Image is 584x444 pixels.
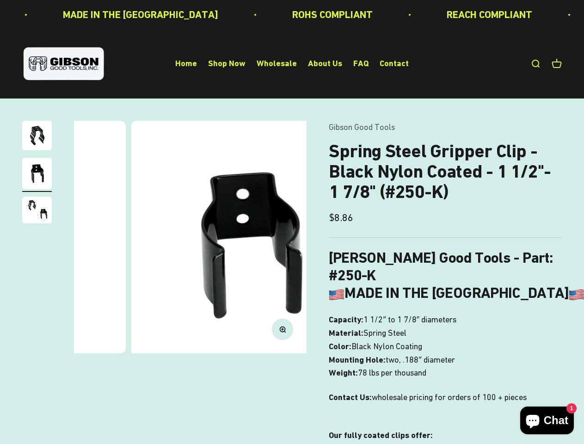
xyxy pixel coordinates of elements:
[329,122,395,132] a: Gibson Good Tools
[329,284,584,302] b: MADE IN THE [GEOGRAPHIC_DATA]
[329,341,351,351] b: Color:
[22,158,52,192] button: Go to item 2
[353,59,369,68] a: FAQ
[329,141,562,202] h1: Spring Steel Gripper Clip - Black Nylon Coated - 1 1/2"- 1 7/8" (#250-K)
[447,6,532,23] p: REACH COMPLIANT
[22,197,52,226] button: Go to item 3
[63,6,218,23] p: MADE IN THE [GEOGRAPHIC_DATA]
[363,327,406,340] span: Spring Steel
[380,59,409,68] a: Contact
[22,158,52,189] img: close up of a spring steel gripper clip, tool clip, durable, secure holding, Excellent corrosion ...
[329,430,433,440] strong: Our fully coated clips offer:
[386,353,455,367] span: two, .188″ diameter
[22,197,52,223] img: close up of a spring steel gripper clip, tool clip, durable, secure holding, Excellent corrosion ...
[22,121,52,150] img: Gripper clip, made & shipped from the USA!
[329,368,358,377] b: Weight:
[208,59,246,68] a: Shop Now
[308,59,342,68] a: About Us
[517,407,577,437] inbox-online-store-chat: Shopify online store chat
[329,328,363,338] b: Material:
[22,121,52,153] button: Go to item 1
[329,210,353,226] sale-price: $8.86
[329,392,372,402] strong: Contact Us:
[292,6,373,23] p: ROHS COMPLIANT
[131,121,364,368] img: close up of a spring steel gripper clip, tool clip, durable, secure holding, Excellent corrosion ...
[329,314,363,324] b: Capacity:
[329,249,553,284] b: [PERSON_NAME] Good Tools - Part: #250-K
[358,366,426,380] span: 78 lbs per thousand
[351,340,422,353] span: Black Nylon Coating
[329,391,562,418] p: wholesale pricing for orders of 100 + pieces
[329,355,386,364] b: Mounting Hole:
[363,313,456,327] span: 1 1/2″ to 1 7/8″ diameters
[175,59,197,68] a: Home
[257,59,297,68] a: Wholesale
